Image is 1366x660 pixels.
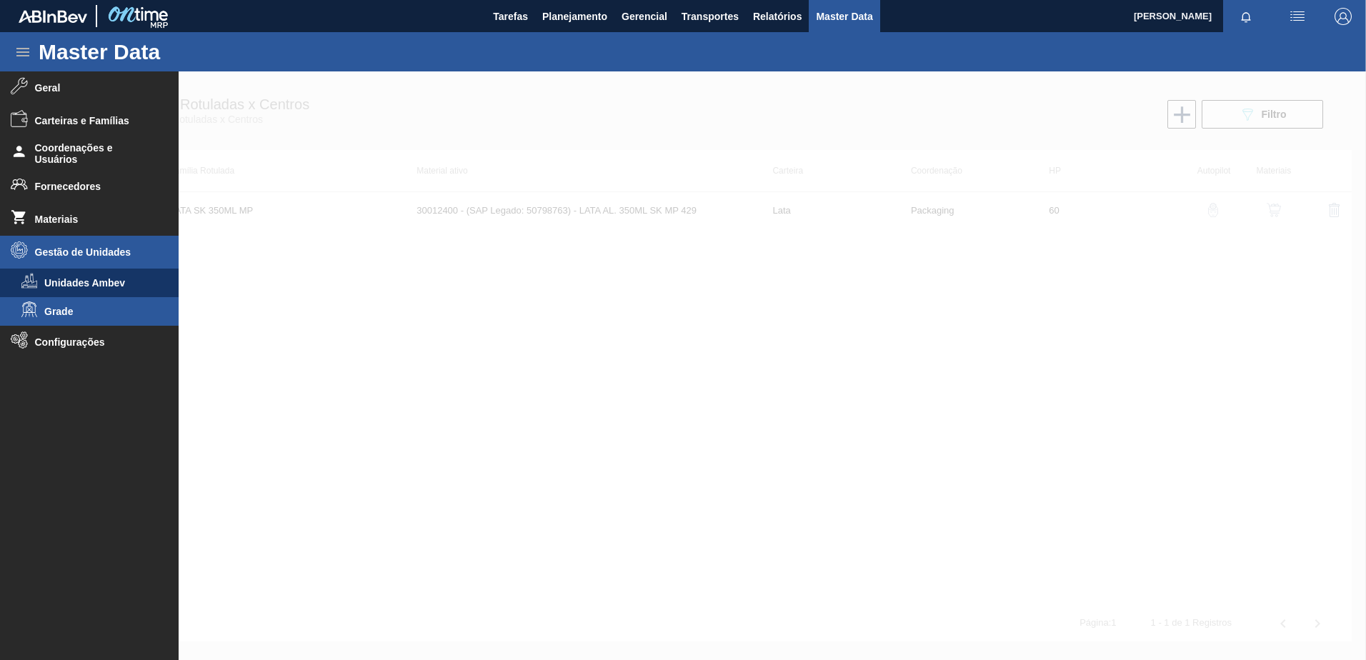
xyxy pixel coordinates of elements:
[622,8,667,25] span: Gerencial
[35,82,153,94] span: Geral
[816,8,872,25] span: Master Data
[682,8,739,25] span: Transportes
[1289,8,1306,25] img: userActions
[19,10,87,23] img: TNhmsLtSVTkK8tSr43FrP2fwEKptu5GPRR3wAAAABJRU5ErkJggg==
[35,142,153,165] span: Coordenações e Usuários
[35,336,153,348] span: Configurações
[542,8,607,25] span: Planejamento
[493,8,528,25] span: Tarefas
[39,44,292,60] h1: Master Data
[44,277,154,289] span: Unidades Ambev
[35,181,153,192] span: Fornecedores
[35,115,153,126] span: Carteiras e Famílias
[1335,8,1352,25] img: Logout
[35,246,153,258] span: Gestão de Unidades
[1223,6,1269,26] button: Notificações
[35,214,153,225] span: Materiais
[753,8,802,25] span: Relatórios
[44,306,154,317] span: Grade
